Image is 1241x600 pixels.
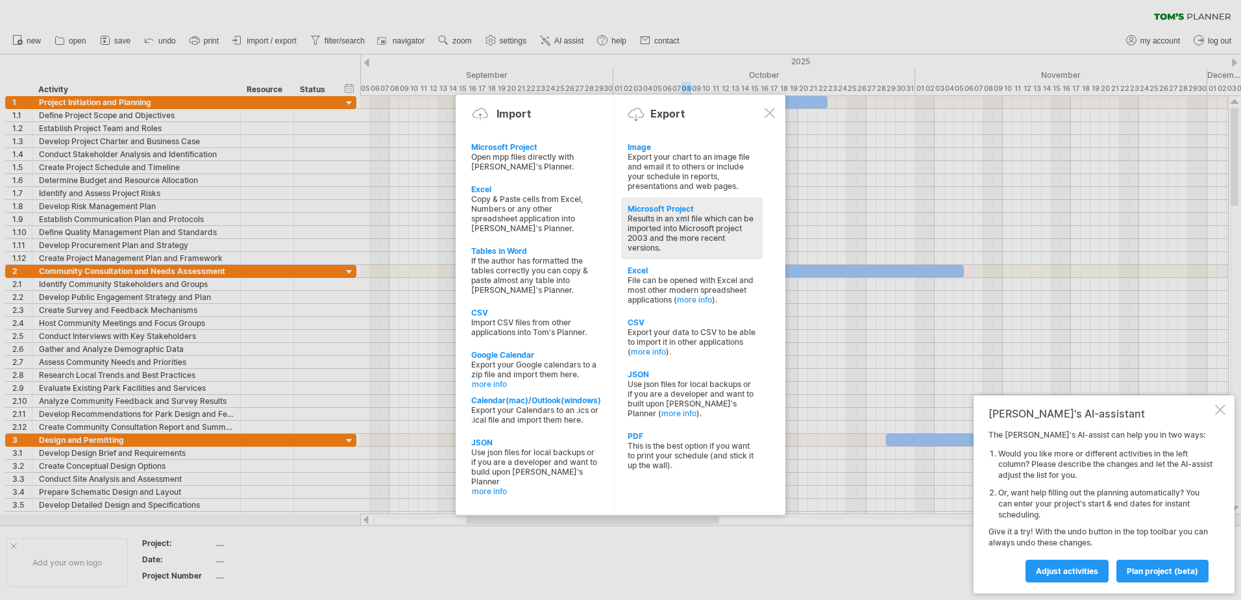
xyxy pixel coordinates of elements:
[631,347,666,356] a: more info
[1116,560,1209,582] a: plan project (beta)
[472,379,600,389] a: more info
[628,142,756,152] div: Image
[677,295,712,305] a: more info
[628,327,756,356] div: Export your data to CSV to be able to import it in other applications ( ).
[650,107,685,120] div: Export
[497,107,531,120] div: Import
[661,408,696,418] a: more info
[1127,566,1198,576] span: plan project (beta)
[628,431,756,441] div: PDF
[1036,566,1098,576] span: Adjust activities
[628,275,756,305] div: File can be opened with Excel and most other modern spreadsheet applications ( ).
[628,214,756,253] div: Results in an xml file which can be imported into Microsoft project 2003 and the more recent vers...
[998,488,1212,520] li: Or, want help filling out the planning automatically? You can enter your project's start & end da...
[471,184,600,194] div: Excel
[989,407,1212,420] div: [PERSON_NAME]'s AI-assistant
[471,194,600,233] div: Copy & Paste cells from Excel, Numbers or any other spreadsheet application into [PERSON_NAME]'s ...
[989,430,1212,582] div: The [PERSON_NAME]'s AI-assist can help you in two ways: Give it a try! With the undo button in th...
[628,318,756,327] div: CSV
[628,379,756,418] div: Use json files for local backups or if you are a developer and want to built upon [PERSON_NAME]'s...
[471,256,600,295] div: If the author has formatted the tables correctly you can copy & paste almost any table into [PERS...
[628,204,756,214] div: Microsoft Project
[998,449,1212,481] li: Would you like more or different activities in the left column? Please describe the changes and l...
[471,246,600,256] div: Tables in Word
[628,152,756,191] div: Export your chart to an image file and email it to others or include your schedule in reports, pr...
[628,369,756,379] div: JSON
[472,486,600,496] a: more info
[1026,560,1109,582] a: Adjust activities
[628,441,756,470] div: This is the best option if you want to print your schedule (and stick it up the wall).
[628,266,756,275] div: Excel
